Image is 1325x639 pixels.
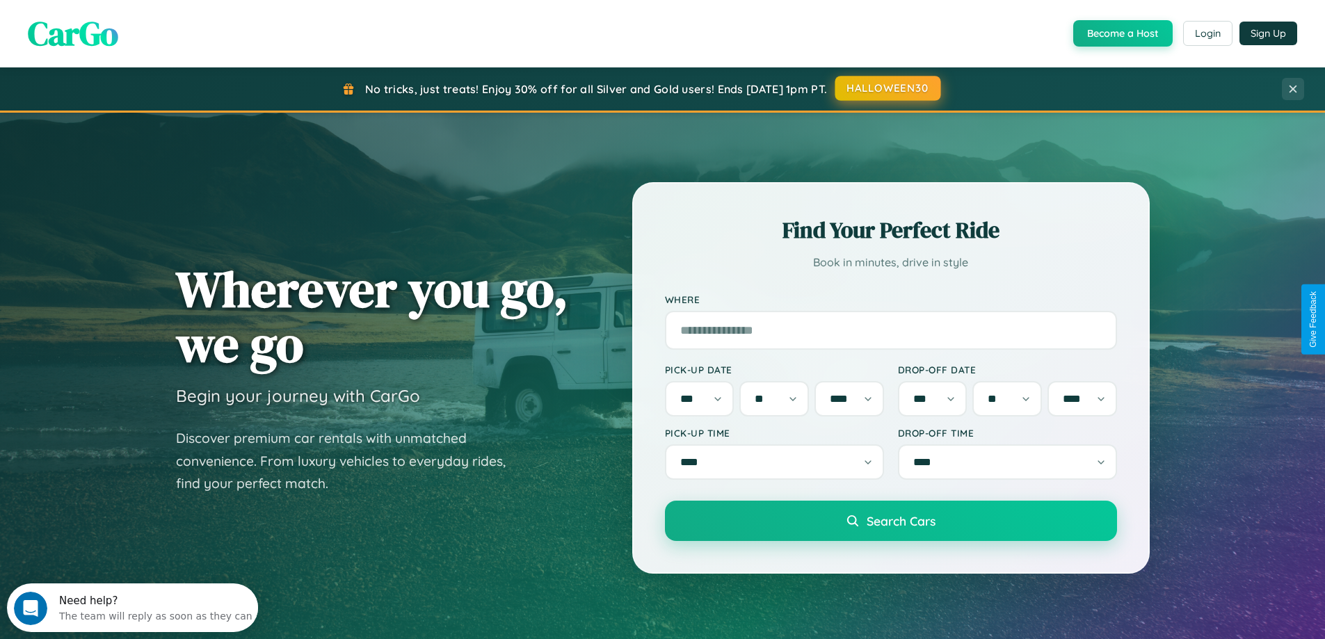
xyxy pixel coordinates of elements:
[28,10,118,56] span: CarGo
[52,23,246,38] div: The team will reply as soon as they can
[1183,21,1232,46] button: Login
[665,427,884,439] label: Pick-up Time
[52,12,246,23] div: Need help?
[665,501,1117,541] button: Search Cars
[665,252,1117,273] p: Book in minutes, drive in style
[665,364,884,375] label: Pick-up Date
[176,261,568,371] h1: Wherever you go, we go
[898,427,1117,439] label: Drop-off Time
[7,583,258,632] iframe: Intercom live chat discovery launcher
[665,293,1117,305] label: Where
[14,592,47,625] iframe: Intercom live chat
[176,427,524,495] p: Discover premium car rentals with unmatched convenience. From luxury vehicles to everyday rides, ...
[665,215,1117,245] h2: Find Your Perfect Ride
[835,76,941,101] button: HALLOWEEN30
[365,82,827,96] span: No tricks, just treats! Enjoy 30% off for all Silver and Gold users! Ends [DATE] 1pm PT.
[1239,22,1297,45] button: Sign Up
[176,385,420,406] h3: Begin your journey with CarGo
[1308,291,1318,348] div: Give Feedback
[867,513,935,528] span: Search Cars
[6,6,259,44] div: Open Intercom Messenger
[898,364,1117,375] label: Drop-off Date
[1073,20,1173,47] button: Become a Host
